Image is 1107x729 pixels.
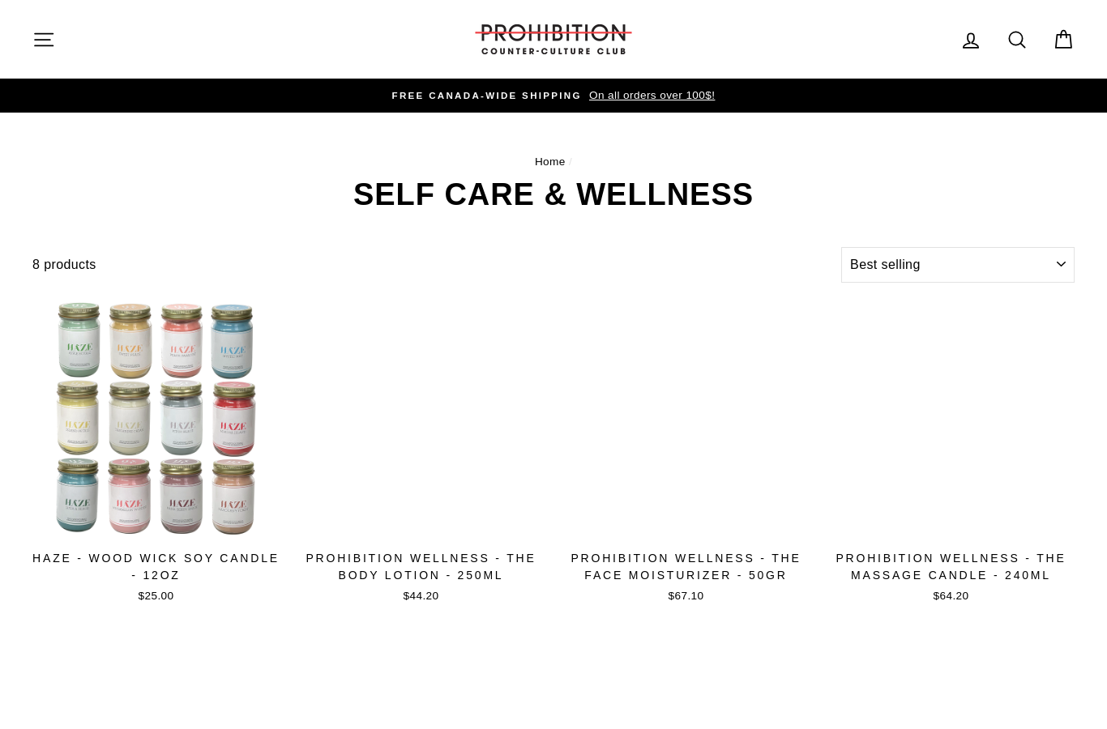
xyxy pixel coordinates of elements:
[36,87,1071,104] a: FREE CANADA-WIDE SHIPPING On all orders over 100$!
[297,588,545,604] div: $44.20
[827,588,1075,604] div: $64.20
[32,295,280,609] a: Haze - Wood Wick Soy Candle - 12oz$25.00
[32,588,280,604] div: $25.00
[32,550,280,584] div: Haze - Wood Wick Soy Candle - 12oz
[827,295,1075,609] a: Prohibition Wellness - The Massage Candle - 240ML$64.20
[392,91,582,100] span: FREE CANADA-WIDE SHIPPING
[297,550,545,584] div: Prohibition Wellness - The Body Lotion - 250ML
[569,156,572,168] span: /
[32,153,1075,171] nav: breadcrumbs
[562,550,810,584] div: Prohibition Wellness - The Face Moisturizer - 50GR
[32,254,836,275] div: 8 products
[472,24,635,54] img: PROHIBITION COUNTER-CULTURE CLUB
[562,295,810,609] a: Prohibition Wellness - The Face Moisturizer - 50GR$67.10
[535,156,566,168] a: Home
[827,550,1075,584] div: Prohibition Wellness - The Massage Candle - 240ML
[562,588,810,604] div: $67.10
[585,89,715,101] span: On all orders over 100$!
[32,179,1075,210] h1: SELF CARE & WELLNESS
[297,295,545,609] a: Prohibition Wellness - The Body Lotion - 250ML$44.20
